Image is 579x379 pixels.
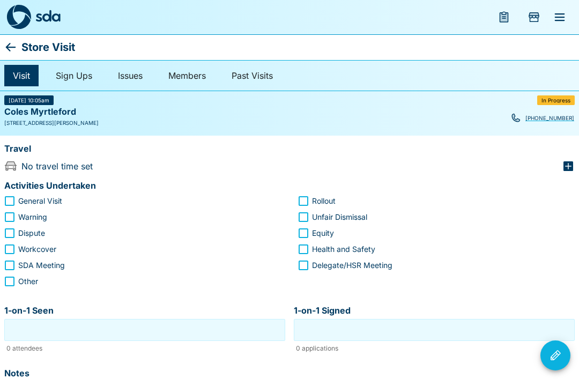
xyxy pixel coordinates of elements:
[312,195,336,206] span: Rollout
[160,65,214,86] a: Members
[4,105,76,119] p: Coles Myrtleford
[4,119,575,127] div: [STREET_ADDRESS][PERSON_NAME]
[4,65,39,86] a: Visit
[541,98,570,103] span: In Progress
[521,4,547,30] button: Add Store Visit
[510,113,574,123] a: [PHONE_NUMBER]
[312,211,367,222] span: Unfair Dismissal
[525,114,574,122] p: [PHONE_NUMBER]
[35,10,61,22] img: sda-logotype.svg
[296,343,573,354] p: 0 applications
[18,243,56,255] span: Workcover
[18,259,65,271] span: SDA Meeting
[491,4,517,30] button: menu
[109,65,151,86] a: Issues
[312,259,392,271] span: Delegate/HSR Meeting
[312,227,334,239] span: Equity
[18,211,47,222] span: Warning
[4,142,31,156] p: Travel
[223,65,281,86] a: Past Visits
[21,160,93,173] p: No travel time set
[9,98,49,103] span: [DATE] 10:05am
[21,39,75,56] p: Store Visit
[18,227,45,239] span: Dispute
[6,5,31,29] img: sda-logo-dark.svg
[18,276,38,287] span: Other
[47,65,101,86] a: Sign Ups
[18,195,62,206] span: General Visit
[547,4,573,30] button: menu
[6,343,283,354] p: 0 attendees
[312,243,375,255] span: Health and Safety
[540,340,570,370] button: Visit Actions
[4,179,96,193] p: Activities Undertaken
